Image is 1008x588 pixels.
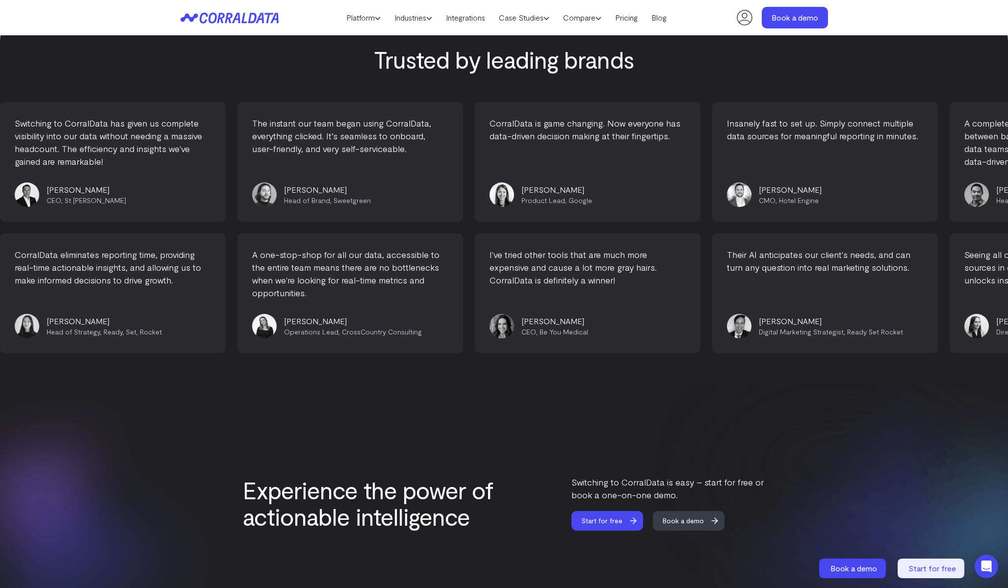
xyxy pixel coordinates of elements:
p: CMO, Hotel Engine [699,196,762,205]
p: Insanely fast to set up. Simply connect multiple data sources for meaningful reporting in minutes. [667,117,863,142]
a: Book a demo [762,7,828,28]
span: Start for free [571,511,632,531]
p: CEO, Be You Medical [591,327,658,337]
p: CorralData is game changing. Now everyone has data-driven decision making at their fingertips. [430,117,626,142]
a: Platform [339,10,388,25]
p: [PERSON_NAME] [116,315,232,327]
span: Start for free [908,563,956,573]
p: [PERSON_NAME] [699,184,762,196]
p: Switching to CorralData is easy – start for free or book a one-on-one demo. [571,476,766,501]
p: The instant our team began using CorralData, everything clicked. It’s seamless to onboard, user-f... [192,117,388,155]
a: Start for free [571,511,652,531]
a: Industries [388,10,439,25]
a: Compare [556,10,608,25]
span: Book a demo [830,563,877,573]
p: Head of Brand, Sweetgreen [224,196,311,205]
a: Book a demo [653,511,733,531]
a: Pricing [608,10,645,25]
p: [PERSON_NAME] [354,315,491,327]
p: [PERSON_NAME] [462,184,532,196]
a: Integrations [439,10,492,25]
p: [PERSON_NAME] [224,184,311,196]
span: Book a demo [653,511,714,531]
div: Open Intercom Messenger [975,555,998,578]
h3: Trusted by leading brands [319,46,689,73]
p: I've tried other tools that are much more expensive and cause a lot more gray hairs. CorralData i... [559,248,755,286]
p: Operations Lead, CrossCountry Consulting [354,327,491,337]
p: [PERSON_NAME] [591,315,658,327]
p: Their AI anticipates our client's needs, and can turn any question into real marketing solutions. [797,248,993,274]
p: Head of Strategy, Ready, Set, Rocket [116,327,232,337]
a: Book a demo [819,559,888,578]
a: Blog [645,10,673,25]
p: A one-stop-shop for all our data, accessible to the entire team means there are no bottlenecks wh... [322,248,518,299]
p: [PERSON_NAME] [828,315,973,327]
p: Digital Marketing Strategist, Ready Set Rocket [828,327,973,337]
p: Product Lead, Google [462,196,532,205]
a: Start for free [898,559,966,578]
h2: Experience the power of actionable intelligence [243,477,503,530]
a: Case Studies [492,10,556,25]
p: CorralData eliminates reporting time, providing real-time actionable insights, and allowing us to... [84,248,281,286]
